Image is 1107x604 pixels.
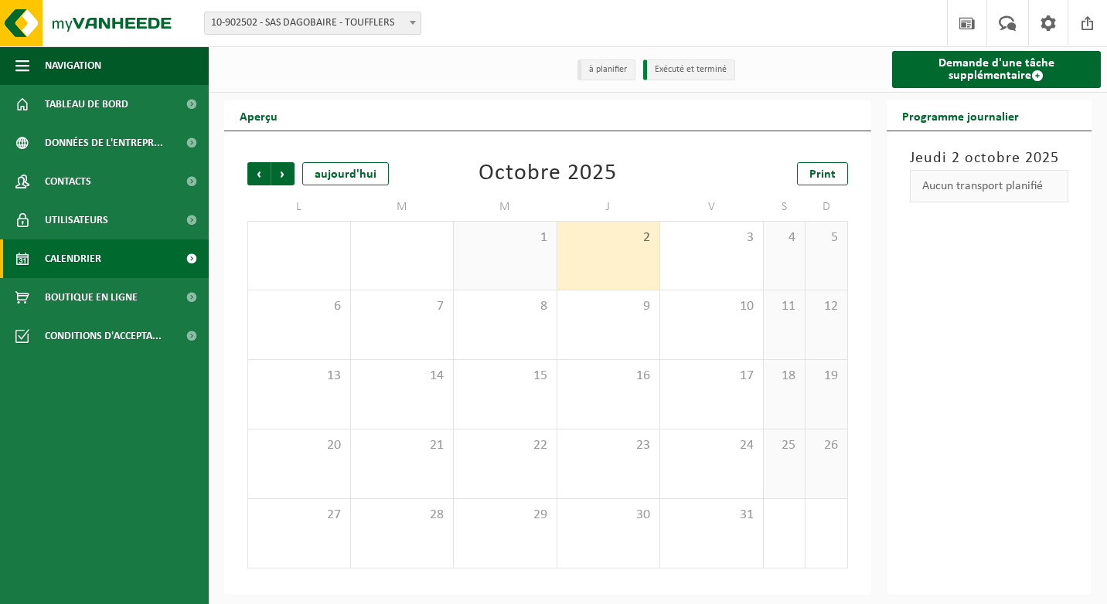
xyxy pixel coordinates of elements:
[771,368,797,385] span: 18
[771,298,797,315] span: 11
[660,193,764,221] td: V
[806,193,847,221] td: D
[668,437,755,454] span: 24
[565,437,652,454] span: 23
[797,162,848,185] a: Print
[256,298,342,315] span: 6
[45,124,163,162] span: Données de l'entrepr...
[359,507,446,524] span: 28
[45,85,128,124] span: Tableau de bord
[813,229,839,246] span: 5
[643,59,735,80] li: Exécuté et terminé
[462,298,549,315] span: 8
[809,168,836,181] span: Print
[577,59,635,80] li: à planifier
[224,100,293,131] h2: Aperçu
[668,229,755,246] span: 3
[359,298,446,315] span: 7
[45,162,91,201] span: Contacts
[256,507,342,524] span: 27
[359,437,446,454] span: 21
[256,368,342,385] span: 13
[813,437,839,454] span: 26
[771,437,797,454] span: 25
[892,51,1102,88] a: Demande d'une tâche supplémentaire
[479,162,617,185] div: Octobre 2025
[565,368,652,385] span: 16
[256,437,342,454] span: 20
[668,507,755,524] span: 31
[764,193,806,221] td: S
[204,12,421,35] span: 10-902502 - SAS DAGOBAIRE - TOUFFLERS
[45,317,162,355] span: Conditions d'accepta...
[454,193,557,221] td: M
[45,278,138,317] span: Boutique en ligne
[668,298,755,315] span: 10
[247,162,271,185] span: Précédent
[771,229,797,246] span: 4
[302,162,389,185] div: aujourd'hui
[45,46,101,85] span: Navigation
[205,12,421,34] span: 10-902502 - SAS DAGOBAIRE - TOUFFLERS
[45,201,108,239] span: Utilisateurs
[813,298,839,315] span: 12
[565,298,652,315] span: 9
[462,229,549,246] span: 1
[462,368,549,385] span: 15
[910,147,1069,170] h3: Jeudi 2 octobre 2025
[557,193,661,221] td: J
[462,507,549,524] span: 29
[910,170,1069,202] div: Aucun transport planifié
[247,193,351,221] td: L
[813,368,839,385] span: 19
[359,368,446,385] span: 14
[351,193,455,221] td: M
[271,162,295,185] span: Suivant
[668,368,755,385] span: 17
[887,100,1034,131] h2: Programme journalier
[565,507,652,524] span: 30
[565,229,652,246] span: 2
[462,437,549,454] span: 22
[45,239,101,278] span: Calendrier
